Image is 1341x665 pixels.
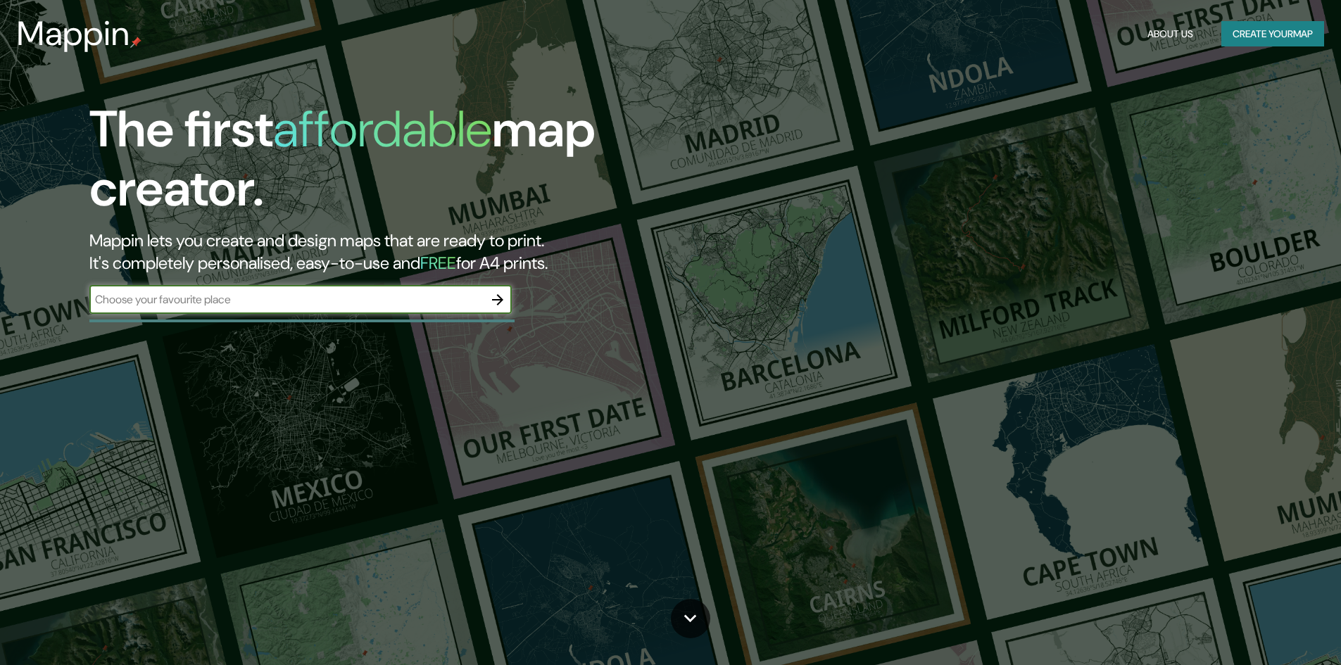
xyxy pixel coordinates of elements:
button: About Us [1142,21,1199,47]
h2: Mappin lets you create and design maps that are ready to print. It's completely personalised, eas... [89,229,760,274]
h3: Mappin [17,14,130,53]
button: Create yourmap [1221,21,1324,47]
h1: The first map creator. [89,100,760,229]
img: mappin-pin [130,37,141,48]
h1: affordable [273,96,492,162]
h5: FREE [420,252,456,274]
input: Choose your favourite place [89,291,484,308]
